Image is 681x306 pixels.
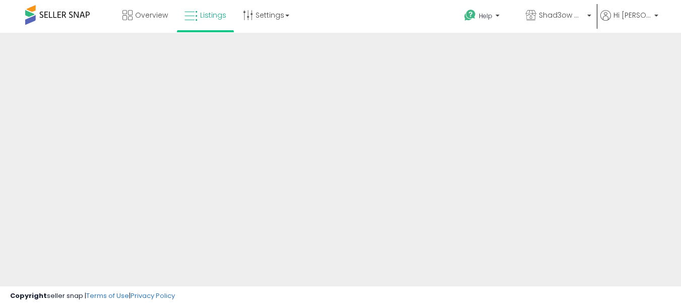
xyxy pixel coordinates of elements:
i: Get Help [464,9,476,22]
span: Shad3ow Goods & Services [539,10,584,20]
a: Hi [PERSON_NAME] [600,10,658,33]
div: seller snap | | [10,291,175,301]
span: Overview [135,10,168,20]
a: Terms of Use [86,291,129,300]
strong: Copyright [10,291,47,300]
span: Listings [200,10,226,20]
span: Hi [PERSON_NAME] [613,10,651,20]
span: Help [479,12,492,20]
a: Help [456,2,517,33]
a: Privacy Policy [131,291,175,300]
